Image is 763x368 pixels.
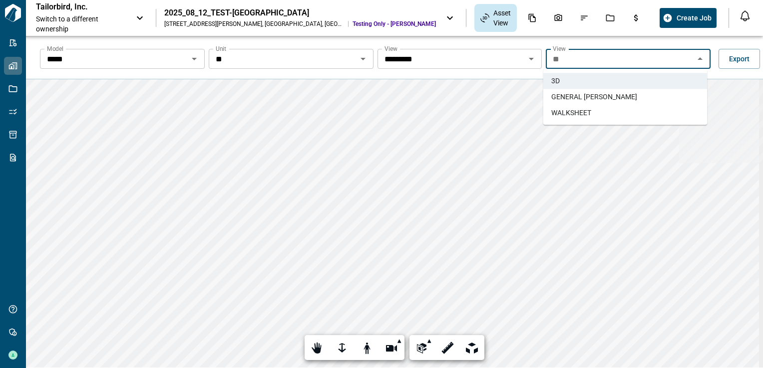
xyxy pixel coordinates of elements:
[522,9,543,26] div: Documents
[553,44,566,53] label: View
[719,49,760,69] button: Export
[677,13,712,23] span: Create Job
[36,14,126,34] span: Switch to a different ownership
[47,44,63,53] label: Model
[164,8,436,18] div: 2025_08_12_TEST-[GEOGRAPHIC_DATA]
[36,2,126,12] p: Tailorbird, Inc.
[693,52,707,66] button: Close
[356,52,370,66] button: Open
[737,8,753,24] button: Open notification feed
[551,76,560,86] span: 3D
[493,8,511,28] span: Asset View
[574,9,595,26] div: Issues & Info
[524,52,538,66] button: Open
[660,8,717,28] button: Create Job
[384,44,397,53] label: View
[548,9,569,26] div: Photos
[187,52,201,66] button: Open
[551,92,637,102] span: GENERAL [PERSON_NAME]
[729,54,750,64] span: Export
[216,44,226,53] label: Unit
[652,9,673,26] div: Takeoff Center
[600,9,621,26] div: Jobs
[551,108,591,118] span: WALKSHEET
[353,20,436,28] span: Testing Only - [PERSON_NAME]
[474,4,517,32] div: Asset View
[164,20,344,28] div: [STREET_ADDRESS][PERSON_NAME] , [GEOGRAPHIC_DATA] , [GEOGRAPHIC_DATA]
[626,9,647,26] div: Budgets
